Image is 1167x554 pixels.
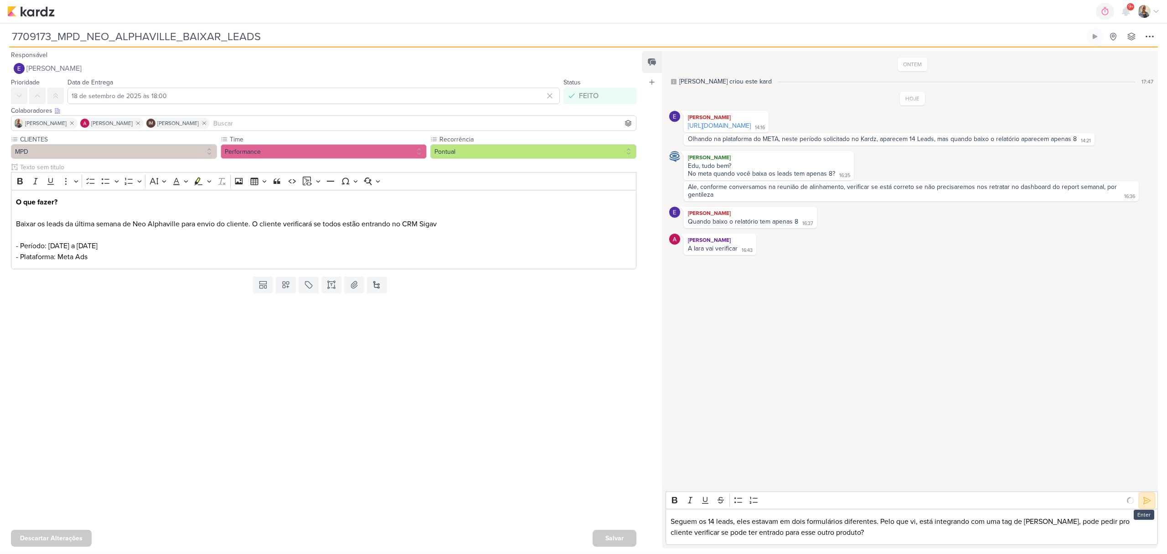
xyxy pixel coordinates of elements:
[802,220,813,227] div: 16:37
[686,153,852,162] div: [PERSON_NAME]
[25,119,67,127] span: [PERSON_NAME]
[212,118,634,129] input: Buscar
[149,121,153,126] p: IM
[742,247,753,254] div: 16:43
[755,124,765,131] div: 14:16
[11,144,217,159] button: MPD
[669,234,680,245] img: Alessandra Gomes
[430,144,636,159] button: Pontual
[16,198,57,207] strong: O que fazer?
[11,60,636,77] button: [PERSON_NAME]
[1091,33,1099,40] div: Ligar relógio
[11,190,636,270] div: Editor editing area: main
[229,135,427,144] label: Time
[669,111,680,122] img: Eduardo Quaresma
[688,183,1119,199] div: Ale, conforme conversamos na reunião de alinhamento, verificar se está correto se não precisaremo...
[14,63,25,74] img: Eduardo Quaresma
[91,119,133,127] span: [PERSON_NAME]
[439,135,636,144] label: Recorrência
[686,113,767,122] div: [PERSON_NAME]
[1134,510,1154,520] div: Enter
[19,135,217,144] label: CLIENTES
[666,491,1158,509] div: Editor toolbar
[221,144,427,159] button: Performance
[1128,3,1133,10] span: 9+
[688,245,738,252] div: A Iara vai verificar
[563,78,581,86] label: Status
[146,119,155,128] div: Isabella Machado Guimarães
[11,78,40,86] label: Prioridade
[688,135,1077,143] div: Olhando na plataforma do META, neste período solicitado no Kardz, aparecem 14 Leads, mas quando b...
[686,209,815,218] div: [PERSON_NAME]
[157,119,199,127] span: [PERSON_NAME]
[18,162,636,172] input: Texto sem título
[1081,137,1091,145] div: 14:21
[1141,78,1153,86] div: 17:47
[671,516,1153,538] p: Seguem os 14 leads, eles estavam em dois formulários diferentes. Pelo que vi, está integrando com...
[686,235,754,245] div: [PERSON_NAME]
[688,170,835,178] div: No meta quando você baixa os leads tem apenas 8?
[679,77,772,86] div: [PERSON_NAME] criou este kard
[1124,193,1135,200] div: 16:36
[14,119,23,128] img: Iara Santos
[26,63,82,74] span: [PERSON_NAME]
[1138,5,1151,18] img: Iara Santos
[666,509,1158,545] div: Editor editing area: main
[839,172,850,179] div: 16:35
[669,151,680,162] img: Caroline Traven De Andrade
[579,90,599,101] div: FEITO
[11,106,636,115] div: Colaboradores
[7,6,55,17] img: kardz.app
[563,88,636,104] button: FEITO
[9,28,1085,45] input: Kard Sem Título
[67,88,560,104] input: Select a date
[16,197,632,262] p: Baixar os leads da última semana de Neo Alphaville para envio do cliente. O cliente verificará se...
[688,122,751,130] a: [URL][DOMAIN_NAME]
[688,218,798,225] div: Quando baixo o relatório tem apenas 8
[688,162,850,170] div: Edu, tudo bem?
[80,119,89,128] img: Alessandra Gomes
[11,172,636,190] div: Editor toolbar
[67,78,113,86] label: Data de Entrega
[669,207,680,218] img: Eduardo Quaresma
[11,51,47,59] label: Responsável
